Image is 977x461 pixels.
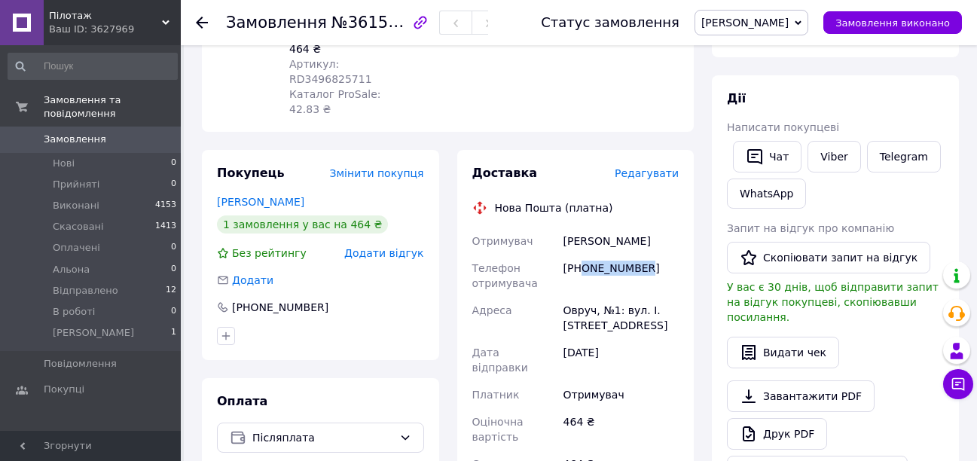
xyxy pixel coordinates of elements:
[472,235,533,247] span: Отримувач
[727,337,839,368] button: Видати чек
[727,179,806,209] a: WhatsApp
[44,93,181,121] span: Замовлення та повідомлення
[171,263,176,276] span: 0
[289,88,380,115] span: Каталог ProSale: 42.83 ₴
[171,157,176,170] span: 0
[289,41,411,56] div: 464 ₴
[701,17,789,29] span: [PERSON_NAME]
[155,199,176,212] span: 4153
[217,166,285,180] span: Покупець
[232,247,307,259] span: Без рейтингу
[217,215,388,234] div: 1 замовлення у вас на 464 ₴
[53,178,99,191] span: Прийняті
[53,241,100,255] span: Оплачені
[231,300,330,315] div: [PHONE_NUMBER]
[53,305,95,319] span: В роботі
[472,347,528,374] span: Дата відправки
[560,408,682,450] div: 464 ₴
[727,281,939,323] span: У вас є 30 днів, щоб відправити запит на відгук покупцеві, скопіювавши посилання.
[217,394,267,408] span: Оплата
[44,383,84,396] span: Покупці
[472,262,538,289] span: Телефон отримувача
[289,58,372,85] span: Артикул: RD3496825711
[53,326,134,340] span: [PERSON_NAME]
[472,304,512,316] span: Адреса
[560,255,682,297] div: [PHONE_NUMBER]
[472,166,538,180] span: Доставка
[472,389,520,401] span: Платник
[835,17,950,29] span: Замовлення виконано
[867,141,941,172] a: Telegram
[560,381,682,408] div: Отримувач
[943,369,973,399] button: Чат з покупцем
[727,380,875,412] a: Завантажити PDF
[232,274,273,286] span: Додати
[560,339,682,381] div: [DATE]
[727,121,839,133] span: Написати покупцеві
[49,9,162,23] span: Пілотаж
[727,91,746,105] span: Дії
[491,200,617,215] div: Нова Пошта (платна)
[53,157,75,170] span: Нові
[53,263,90,276] span: Альона
[53,284,118,298] span: Відправлено
[472,416,524,443] span: Оціночна вартість
[8,53,178,80] input: Пошук
[560,297,682,339] div: Овруч, №1: вул. І. [STREET_ADDRESS]
[226,14,327,32] span: Замовлення
[727,242,930,273] button: Скопіювати запит на відгук
[733,141,801,172] button: Чат
[808,141,860,172] a: Viber
[615,167,679,179] span: Редагувати
[196,15,208,30] div: Повернутися назад
[344,247,423,259] span: Додати відгук
[166,284,176,298] span: 12
[53,220,104,234] span: Скасовані
[171,241,176,255] span: 0
[49,23,181,36] div: Ваш ID: 3627969
[727,222,894,234] span: Запит на відгук про компанію
[252,429,393,446] span: Післяплата
[823,11,962,34] button: Замовлення виконано
[171,178,176,191] span: 0
[44,357,117,371] span: Повідомлення
[53,199,99,212] span: Виконані
[217,196,304,208] a: [PERSON_NAME]
[330,167,424,179] span: Змінити покупця
[727,418,827,450] a: Друк PDF
[560,227,682,255] div: [PERSON_NAME]
[44,133,106,146] span: Замовлення
[155,220,176,234] span: 1413
[171,326,176,340] span: 1
[331,13,438,32] span: №361566279
[171,305,176,319] span: 0
[541,15,679,30] div: Статус замовлення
